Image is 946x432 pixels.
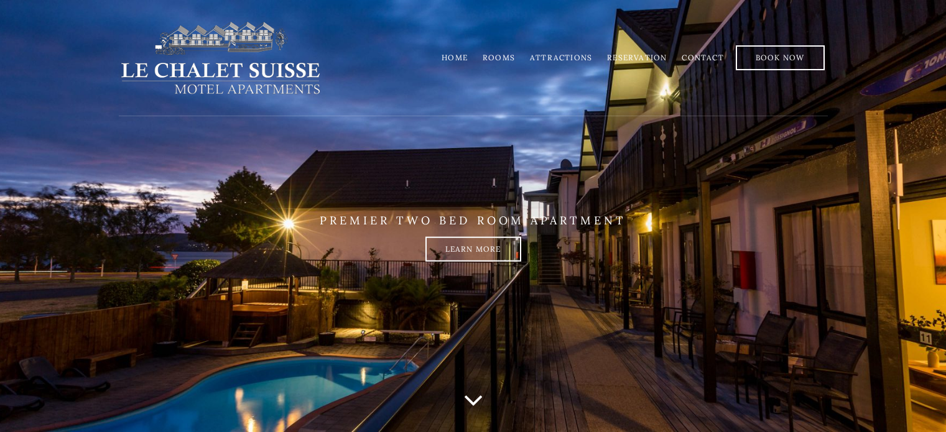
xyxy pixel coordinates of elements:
[483,53,515,62] a: Rooms
[119,21,322,95] img: lechaletsuisse
[425,237,521,262] a: Learn more
[442,53,468,62] a: Home
[682,53,723,62] a: Contact
[736,45,825,70] a: Book Now
[530,53,592,62] a: Attractions
[119,214,828,227] p: PREMIER TWO BED ROOM APARTMENT
[607,53,667,62] a: Reservation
